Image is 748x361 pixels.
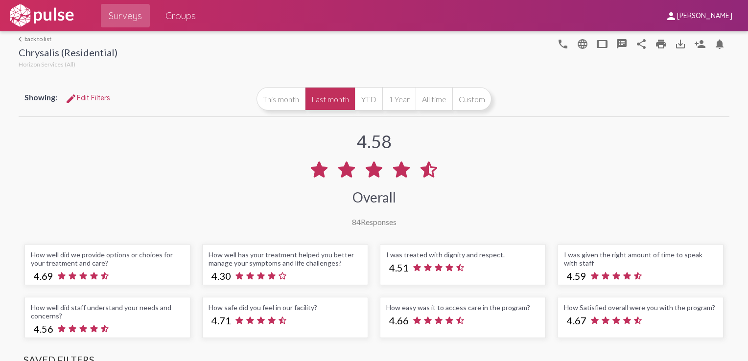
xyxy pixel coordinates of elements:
button: tablet [592,34,612,53]
div: How Satisfied overall were you with the program? [564,303,717,312]
mat-icon: arrow_back_ios [19,36,24,42]
a: Groups [158,4,204,27]
div: Responses [352,217,397,226]
mat-icon: language [557,38,569,50]
div: 4.58 [357,131,392,152]
div: How well did we provide options or choices for your treatment and care? [31,250,184,267]
mat-icon: speaker_notes [616,38,628,50]
mat-icon: print [655,38,667,50]
span: Edit Filters [65,93,110,102]
button: All time [416,87,452,111]
a: Surveys [101,4,150,27]
button: 1 Year [382,87,416,111]
mat-icon: tablet [596,38,608,50]
button: Person [690,34,710,53]
button: speaker_notes [612,34,631,53]
button: Last month [305,87,355,111]
div: I was given the right amount of time to speak with staff [564,250,717,267]
mat-icon: Person [694,38,706,50]
img: white-logo.svg [8,3,75,28]
span: Horizon Services (All) [19,61,75,68]
span: 4.56 [34,323,53,335]
span: [PERSON_NAME] [677,12,732,21]
a: print [651,34,671,53]
mat-icon: Share [635,38,647,50]
span: 4.71 [211,315,231,326]
div: How well did staff understand your needs and concerns? [31,303,184,320]
mat-icon: Edit Filters [65,93,77,105]
mat-icon: language [577,38,588,50]
span: Showing: [24,92,57,102]
button: Edit FiltersEdit Filters [57,89,118,107]
div: How easy was it to access care in the program? [386,303,539,312]
mat-icon: Bell [714,38,725,50]
button: Share [631,34,651,53]
button: language [573,34,592,53]
button: Bell [710,34,729,53]
span: Surveys [109,7,142,24]
span: 4.66 [389,315,409,326]
mat-icon: person [665,10,677,22]
div: How well has your treatment helped you better manage your symptoms and life challenges? [209,250,362,267]
span: 4.30 [211,270,231,282]
button: language [553,34,573,53]
div: Overall [352,189,396,205]
div: Chrysalis (Residential) [19,46,117,61]
a: back to list [19,35,117,43]
span: 4.69 [34,270,53,282]
div: How safe did you feel in our facility? [209,303,362,312]
div: I was treated with dignity and respect. [386,250,539,259]
span: 84 [352,217,361,226]
span: 4.51 [389,262,409,273]
button: Download [671,34,690,53]
button: This month [257,87,305,111]
button: [PERSON_NAME] [657,6,740,24]
button: Custom [452,87,491,111]
span: Groups [165,7,196,24]
mat-icon: Download [675,38,686,50]
button: YTD [355,87,382,111]
span: 4.59 [567,270,586,282]
span: 4.67 [567,315,586,326]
